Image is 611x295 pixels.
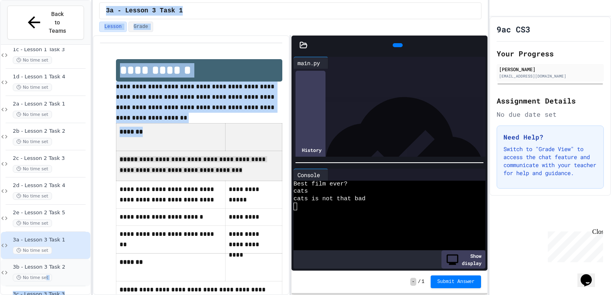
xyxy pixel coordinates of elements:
[13,209,89,216] span: 2e - Lesson 2 Task 5
[497,95,604,106] h2: Assignment Details
[431,275,481,288] button: Submit Answer
[99,22,127,32] button: Lesson
[13,138,52,146] span: No time set
[13,219,52,227] span: No time set
[13,56,52,64] span: No time set
[497,24,530,35] h1: 9ac CS3
[499,66,601,73] div: [PERSON_NAME]
[503,132,597,142] h3: Need Help?
[13,74,89,80] span: 1d - Lesson 1 Task 4
[3,3,55,51] div: Chat with us now!Close
[577,263,603,287] iframe: chat widget
[421,279,424,285] span: 1
[13,128,89,135] span: 2b - Lesson 2 Task 2
[545,228,603,262] iframe: chat widget
[13,101,89,108] span: 2a - Lesson 2 Task 1
[499,73,601,79] div: [EMAIL_ADDRESS][DOMAIN_NAME]
[13,237,89,243] span: 3a - Lesson 3 Task 1
[294,169,328,181] div: Console
[294,195,365,203] span: cats is not that bad
[296,71,325,229] div: History
[294,57,328,69] div: main.py
[410,278,416,286] span: -
[48,10,67,35] span: Back to Teams
[437,279,475,285] span: Submit Answer
[13,155,89,162] span: 2c - Lesson 2 Task 3
[441,250,485,269] div: Show display
[13,182,89,189] span: 2d - Lesson 2 Task 4
[294,188,308,195] span: cats
[7,6,84,40] button: Back to Teams
[13,165,52,173] span: No time set
[13,264,89,271] span: 3b - Lesson 3 Task 2
[128,22,153,32] button: Grade
[294,59,324,67] div: main.py
[13,46,89,53] span: 1c - Lesson 1 Task 3
[497,48,604,59] h2: Your Progress
[13,247,52,254] span: No time set
[503,145,597,177] p: Switch to "Grade View" to access the chat feature and communicate with your teacher for help and ...
[497,110,604,119] div: No due date set
[13,111,52,118] span: No time set
[13,84,52,91] span: No time set
[294,181,347,188] span: Best film ever?
[418,279,421,285] span: /
[13,192,52,200] span: No time set
[106,6,183,16] span: 3a - Lesson 3 Task 1
[13,274,52,281] span: No time set
[294,171,324,179] div: Console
